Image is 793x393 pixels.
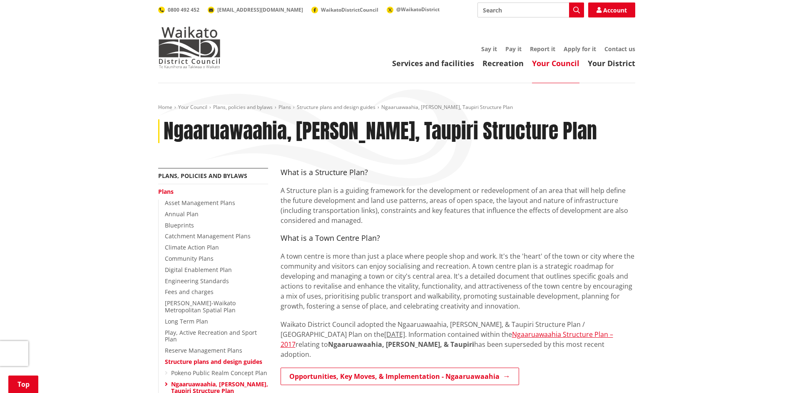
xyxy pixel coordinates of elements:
a: Blueprints [165,221,194,229]
a: Structure plans and design guides [297,104,375,111]
a: Ngaaruawaahia Structure Plan – 2017 [281,330,613,349]
a: Pokeno Public Realm Concept Plan [171,369,267,377]
span: WaikatoDistrictCouncil [321,6,378,13]
a: Reserve Management Plans [165,346,242,354]
a: Plans [278,104,291,111]
a: Structure plans and design guides [165,358,262,366]
a: Fees and charges [165,288,214,296]
span: [EMAIL_ADDRESS][DOMAIN_NAME] [217,6,303,13]
a: Catchment Management Plans [165,232,251,240]
a: Pay it [505,45,522,53]
a: WaikatoDistrictCouncil [311,6,378,13]
a: Plans, policies and bylaws [158,172,247,180]
span: 0800 492 452 [168,6,199,13]
a: Apply for it [564,45,596,53]
a: Engineering Standards [165,277,229,285]
nav: breadcrumb [158,104,635,111]
a: Opportunities, Key Moves, & Implementation - Ngaaruawaahia [281,368,519,385]
a: Recreation [482,58,524,68]
a: Climate Action Plan [165,243,219,251]
h4: What is a Structure Plan? [281,168,635,177]
a: Your Council [532,58,579,68]
a: Annual Plan [165,210,199,218]
h4: What is a Town Centre Plan? [281,234,635,243]
img: Waikato District Council - Te Kaunihera aa Takiwaa o Waikato [158,27,221,68]
a: Top [8,376,38,393]
input: Search input [477,2,584,17]
a: Plans [158,188,174,195]
strong: Ngaaruawaahia, [PERSON_NAME], & Taupiri [328,340,474,349]
p: A Structure plan is a guiding framework for the development or redevelopment of an area that will... [281,185,635,225]
a: Say it [481,45,497,53]
a: Play, Active Recreation and Sport Plan [165,329,257,344]
p: A town centre is more than just a place where people shop and work. It's the 'heart' of the town ... [281,251,635,311]
a: [EMAIL_ADDRESS][DOMAIN_NAME] [208,6,303,13]
a: Home [158,104,172,111]
a: Digital Enablement Plan [165,266,232,274]
a: Services and facilities [392,58,474,68]
a: Account [588,2,635,17]
a: Long Term Plan [165,317,208,325]
a: @WaikatoDistrict [387,6,440,13]
a: Plans, policies and bylaws [213,104,273,111]
a: Community Plans [165,255,214,262]
span: [DATE] [384,330,405,339]
p: Waikato District Council adopted the Ngaaruawaahia, [PERSON_NAME], & Taupiri Structure Plan / [GE... [281,319,635,359]
span: @WaikatoDistrict [396,6,440,13]
a: [PERSON_NAME]-Waikato Metropolitan Spatial Plan [165,299,236,314]
h1: Ngaaruawaahia, [PERSON_NAME], Taupiri Structure Plan [164,119,597,143]
a: Your District [588,58,635,68]
a: Report it [530,45,555,53]
span: Ngaaruawaahia, [PERSON_NAME], Taupiri Structure Plan [381,104,513,111]
a: Your Council [178,104,207,111]
a: Contact us [604,45,635,53]
a: 0800 492 452 [158,6,199,13]
a: Asset Management Plans [165,199,235,207]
